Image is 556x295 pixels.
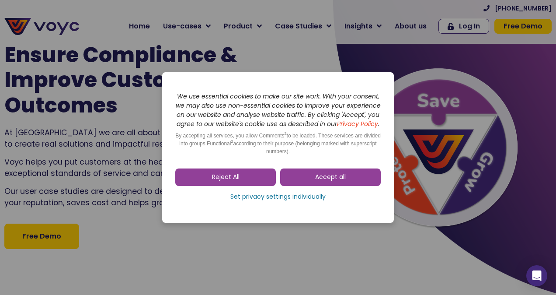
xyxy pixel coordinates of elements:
span: By accepting all services, you allow Comments to be loaded. These services are divided into group... [175,133,381,155]
i: We use essential cookies to make our site work. With your consent, we may also use non-essential ... [176,92,381,128]
span: Reject All [212,173,240,182]
a: Reject All [175,169,276,186]
span: Set privacy settings individually [230,193,326,201]
a: Accept all [280,169,381,186]
span: Accept all [315,173,346,182]
a: Privacy Policy [337,119,378,128]
div: Open Intercom Messenger [526,265,547,286]
sup: 2 [285,131,287,136]
a: Set privacy settings individually [175,190,381,204]
sup: 2 [231,139,233,144]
